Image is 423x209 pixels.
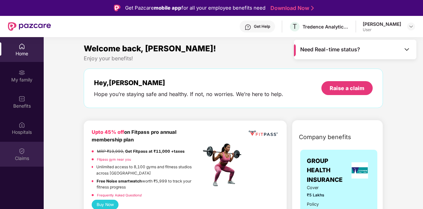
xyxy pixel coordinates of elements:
div: [PERSON_NAME] [363,21,401,27]
a: Download Now [270,5,312,12]
span: Company benefits [299,132,351,142]
strong: Free Noise smartwatch [97,179,142,183]
a: Fitpass gym near you [97,157,131,161]
img: svg+xml;base64,PHN2ZyBpZD0iQ2xhaW0iIHhtbG5zPSJodHRwOi8vd3d3LnczLm9yZy8yMDAwL3N2ZyIgd2lkdGg9IjIwIi... [19,148,25,154]
img: Logo [114,5,120,11]
div: Get Pazcare for all your employee benefits need [125,4,265,12]
span: Welcome back, [PERSON_NAME]! [84,44,216,53]
p: Unlimited access to 8,100 gyms and fitness studios across [GEOGRAPHIC_DATA] [96,164,201,176]
img: Toggle Icon [403,46,410,53]
div: Hey, [PERSON_NAME] [94,79,283,87]
img: svg+xml;base64,PHN2ZyBpZD0iSG9zcGl0YWxzIiB4bWxucz0iaHR0cDovL3d3dy53My5vcmcvMjAwMC9zdmciIHdpZHRoPS... [19,122,25,128]
img: svg+xml;base64,PHN2ZyBpZD0iQmVuZWZpdHMiIHhtbG5zPSJodHRwOi8vd3d3LnczLm9yZy8yMDAwL3N2ZyIgd2lkdGg9Ij... [19,95,25,102]
b: on Fitpass pro annual membership plan [92,129,176,143]
img: svg+xml;base64,PHN2ZyBpZD0iRHJvcGRvd24tMzJ4MzIiIHhtbG5zPSJodHRwOi8vd3d3LnczLm9yZy8yMDAwL3N2ZyIgd2... [408,24,414,29]
div: Tredence Analytics Solutions Private Limited [303,24,349,30]
strong: mobile app [154,5,181,11]
img: svg+xml;base64,PHN2ZyB3aWR0aD0iMjAiIGhlaWdodD0iMjAiIHZpZXdCb3g9IjAgMCAyMCAyMCIgZmlsbD0ibm9uZSIgeG... [19,69,25,76]
img: fpp.png [201,142,247,188]
div: Enjoy your benefits! [84,55,383,62]
del: MRP ₹19,999, [97,149,124,154]
span: ₹5 Lakhs [307,192,331,198]
img: fppp.png [248,129,279,138]
div: Hope you’re staying safe and healthy. If not, no worries. We’re here to help. [94,91,283,98]
img: Stroke [311,5,314,12]
strong: Get Fitpass at ₹11,000 +taxes [125,149,185,154]
span: Cover [307,184,331,191]
img: svg+xml;base64,PHN2ZyBpZD0iSG9tZSIgeG1sbnM9Imh0dHA6Ly93d3cudzMub3JnLzIwMDAvc3ZnIiB3aWR0aD0iMjAiIG... [19,43,25,50]
span: T [293,23,297,30]
div: Get Help [254,24,270,29]
div: User [363,27,401,32]
div: Raise a claim [330,84,364,92]
img: insurerLogo [352,162,368,179]
img: New Pazcare Logo [8,22,51,31]
a: Frequently Asked Questions! [97,193,142,197]
span: GROUP HEALTH INSURANCE [307,156,349,184]
img: svg+xml;base64,PHN2ZyBpZD0iSGVscC0zMngzMiIgeG1sbnM9Imh0dHA6Ly93d3cudzMub3JnLzIwMDAvc3ZnIiB3aWR0aD... [245,24,251,30]
span: Need Real-time status? [300,46,360,53]
b: Upto 45% off [92,129,124,135]
p: worth ₹5,999 to track your fitness progress [97,178,201,190]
